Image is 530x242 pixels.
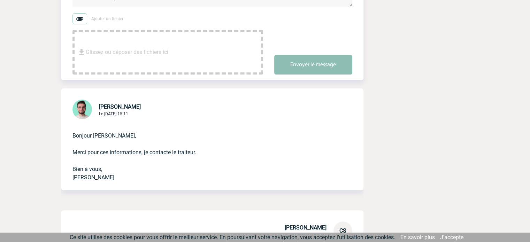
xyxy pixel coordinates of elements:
[91,16,123,21] span: Ajouter un fichier
[70,234,395,241] span: Ce site utilise des cookies pour vous offrir le meilleur service. En poursuivant votre navigation...
[285,224,327,231] span: [PERSON_NAME]
[77,48,86,56] img: file_download.svg
[72,100,92,119] img: 121547-2.png
[99,111,128,116] span: Le [DATE] 15:11
[99,103,141,110] span: [PERSON_NAME]
[339,227,346,234] span: CS
[440,234,463,241] a: J'accepte
[400,234,435,241] a: En savoir plus
[86,35,168,70] span: Glissez ou déposer des fichiers ici
[72,120,333,182] p: Bonjour [PERSON_NAME], Merci pour ces informations, je contacte le traiteur. Bien à vous, [PERSON...
[274,55,352,75] button: Envoyer le message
